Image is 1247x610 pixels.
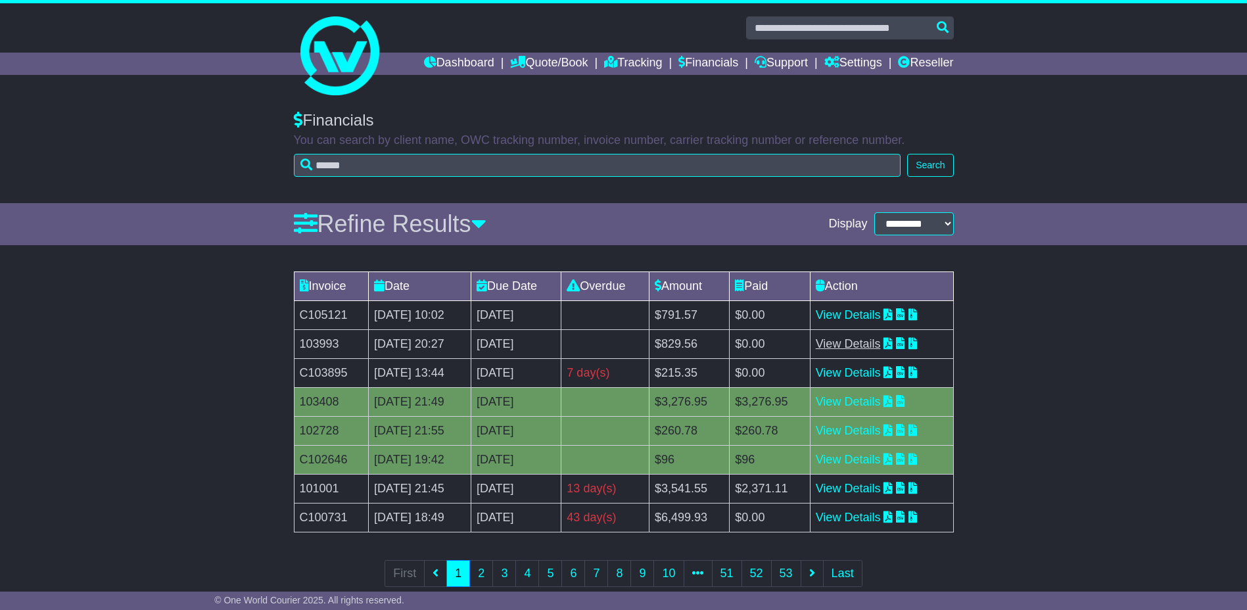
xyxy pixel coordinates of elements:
a: View Details [816,482,881,495]
span: © One World Courier 2025. All rights reserved. [214,595,404,605]
td: $96 [649,445,730,474]
a: View Details [816,453,881,466]
a: 3 [492,560,516,587]
td: $96 [730,445,810,474]
a: Refine Results [294,210,486,237]
td: Date [369,271,471,300]
a: 6 [561,560,585,587]
a: View Details [816,511,881,524]
a: View Details [816,395,881,408]
td: Paid [730,271,810,300]
p: You can search by client name, OWC tracking number, invoice number, carrier tracking number or re... [294,133,954,148]
td: [DATE] [471,503,561,532]
td: [DATE] 13:44 [369,358,471,387]
td: $0.00 [730,329,810,358]
a: 1 [446,560,470,587]
td: [DATE] [471,387,561,416]
td: Amount [649,271,730,300]
a: Settings [824,53,882,75]
a: Support [755,53,808,75]
a: 8 [607,560,631,587]
span: Display [828,217,867,231]
td: 102728 [294,416,369,445]
td: $0.00 [730,358,810,387]
td: $6,499.93 [649,503,730,532]
td: 103993 [294,329,369,358]
td: [DATE] [471,300,561,329]
td: [DATE] [471,329,561,358]
a: 7 [584,560,608,587]
td: Action [810,271,953,300]
td: $260.78 [649,416,730,445]
a: Reseller [898,53,953,75]
td: $3,276.95 [730,387,810,416]
a: 10 [653,560,684,587]
td: C103895 [294,358,369,387]
a: Tracking [604,53,662,75]
td: C100731 [294,503,369,532]
td: [DATE] [471,474,561,503]
div: 13 day(s) [567,480,644,498]
td: [DATE] 10:02 [369,300,471,329]
a: 53 [771,560,801,587]
td: Invoice [294,271,369,300]
a: 52 [741,560,772,587]
td: $791.57 [649,300,730,329]
td: C102646 [294,445,369,474]
td: $260.78 [730,416,810,445]
a: View Details [816,337,881,350]
td: $0.00 [730,503,810,532]
a: 4 [515,560,539,587]
td: $3,276.95 [649,387,730,416]
td: [DATE] 19:42 [369,445,471,474]
a: Last [823,560,862,587]
td: [DATE] 21:49 [369,387,471,416]
td: C105121 [294,300,369,329]
td: [DATE] 20:27 [369,329,471,358]
td: [DATE] 18:49 [369,503,471,532]
td: Overdue [561,271,649,300]
td: $0.00 [730,300,810,329]
button: Search [907,154,953,177]
td: $3,541.55 [649,474,730,503]
td: [DATE] 21:55 [369,416,471,445]
td: [DATE] [471,416,561,445]
a: View Details [816,366,881,379]
td: [DATE] [471,445,561,474]
td: [DATE] [471,358,561,387]
td: $215.35 [649,358,730,387]
div: 7 day(s) [567,364,644,382]
div: 43 day(s) [567,509,644,527]
td: $829.56 [649,329,730,358]
a: Quote/Book [510,53,588,75]
td: Due Date [471,271,561,300]
a: 9 [630,560,654,587]
td: [DATE] 21:45 [369,474,471,503]
a: View Details [816,424,881,437]
td: 103408 [294,387,369,416]
a: 51 [712,560,742,587]
td: $2,371.11 [730,474,810,503]
a: Financials [678,53,738,75]
a: View Details [816,308,881,321]
a: 5 [538,560,562,587]
a: Dashboard [424,53,494,75]
td: 101001 [294,474,369,503]
a: 2 [469,560,493,587]
div: Financials [294,111,954,130]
